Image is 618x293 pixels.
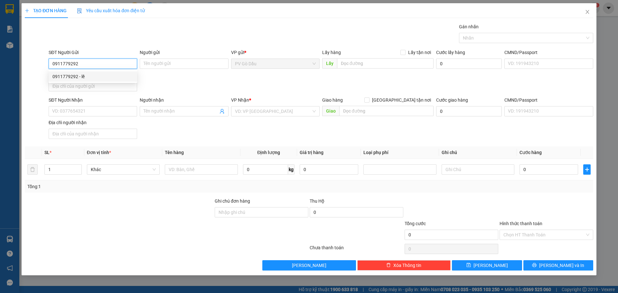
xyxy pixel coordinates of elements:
[504,49,593,56] div: CMND/Passport
[322,50,341,55] span: Lấy hàng
[140,96,228,104] div: Người nhận
[49,71,137,82] div: 0911779292 - lề
[370,96,434,104] span: [GEOGRAPHIC_DATA] tận nơi
[77,8,145,13] span: Yêu cầu xuất hóa đơn điện tử
[436,59,502,69] input: Cước lấy hàng
[520,150,542,155] span: Cước hàng
[452,260,522,270] button: save[PERSON_NAME]
[393,262,421,269] span: Xóa Thông tin
[52,73,133,80] div: 0911779292 - lề
[309,244,404,255] div: Chưa thanh toán
[585,9,590,14] span: close
[339,106,434,116] input: Dọc đường
[140,49,228,56] div: Người gửi
[439,146,517,159] th: Ghi chú
[288,164,295,175] span: kg
[292,262,326,269] span: [PERSON_NAME]
[436,97,468,103] label: Cước giao hàng
[436,106,502,116] input: Cước giao hàng
[77,8,82,14] img: icon
[405,221,426,226] span: Tổng cước
[442,164,514,175] input: Ghi Chú
[504,96,593,104] div: CMND/Passport
[473,262,508,269] span: [PERSON_NAME]
[49,49,137,56] div: SĐT Người Gửi
[322,97,343,103] span: Giao hàng
[357,260,451,270] button: deleteXóa Thông tin
[165,164,238,175] input: VD: Bàn, Ghế
[523,260,593,270] button: printer[PERSON_NAME] và In
[231,49,320,56] div: VP gửi
[235,59,316,69] span: PV Gò Dầu
[91,165,156,174] span: Khác
[539,262,584,269] span: [PERSON_NAME] và In
[310,198,324,204] span: Thu Hộ
[300,150,323,155] span: Giá trị hàng
[578,3,596,21] button: Close
[25,8,67,13] span: TẠO ĐƠN HÀNG
[49,119,137,126] div: Địa chỉ người nhận
[49,81,137,91] input: Địa chỉ của người gửi
[300,164,358,175] input: 0
[500,221,542,226] label: Hình thức thanh toán
[27,183,239,190] div: Tổng: 1
[220,109,225,114] span: user-add
[231,97,249,103] span: VP Nhận
[165,150,184,155] span: Tên hàng
[466,263,471,268] span: save
[215,207,308,217] input: Ghi chú đơn hàng
[459,24,479,29] label: Gán nhãn
[215,198,250,204] label: Ghi chú đơn hàng
[436,50,465,55] label: Cước lấy hàng
[49,129,137,139] input: Địa chỉ của người nhận
[87,150,111,155] span: Đơn vị tính
[532,263,537,268] span: printer
[322,106,339,116] span: Giao
[49,96,137,104] div: SĐT Người Nhận
[361,146,439,159] th: Loại phụ phí
[262,260,356,270] button: [PERSON_NAME]
[386,263,391,268] span: delete
[257,150,280,155] span: Định lượng
[406,49,434,56] span: Lấy tận nơi
[44,150,50,155] span: SL
[337,58,434,69] input: Dọc đường
[27,164,38,175] button: delete
[25,8,29,13] span: plus
[322,58,337,69] span: Lấy
[583,164,590,175] button: plus
[584,167,590,172] span: plus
